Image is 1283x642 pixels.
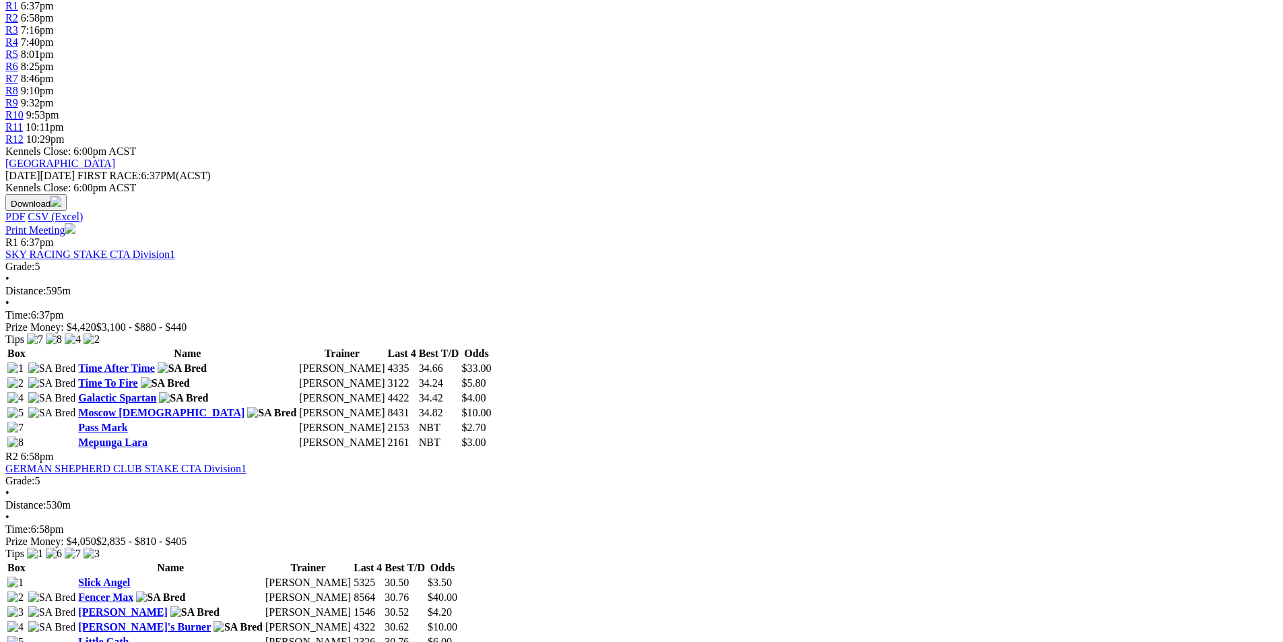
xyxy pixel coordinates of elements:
[78,362,154,374] a: Time After Time
[384,606,426,619] td: 30.52
[5,487,9,499] span: •
[78,392,156,404] a: Galactic Spartan
[353,606,383,619] td: 1546
[418,436,460,449] td: NBT
[5,523,1278,536] div: 6:58pm
[78,437,147,448] a: Mepunga Lara
[21,73,54,84] span: 8:46pm
[5,499,46,511] span: Distance:
[5,236,18,248] span: R1
[418,362,460,375] td: 34.66
[418,391,460,405] td: 34.42
[265,591,352,604] td: [PERSON_NAME]
[5,475,1278,487] div: 5
[78,621,211,633] a: [PERSON_NAME]'s Burner
[5,309,31,321] span: Time:
[136,591,185,604] img: SA Bred
[5,12,18,24] a: R2
[387,347,416,360] th: Last 4
[27,333,43,346] img: 7
[5,309,1278,321] div: 6:37pm
[46,333,62,346] img: 8
[21,49,54,60] span: 8:01pm
[418,347,460,360] th: Best T/D
[5,61,18,72] a: R6
[5,249,175,260] a: SKY RACING STAKE CTA Division1
[384,576,426,589] td: 30.50
[5,73,18,84] span: R7
[5,170,40,181] span: [DATE]
[428,621,457,633] span: $10.00
[21,85,54,96] span: 9:10pm
[384,591,426,604] td: 30.76
[158,362,207,375] img: SA Bred
[7,422,24,434] img: 7
[418,377,460,390] td: 34.24
[247,407,296,419] img: SA Bred
[77,170,141,181] span: FIRST RACE:
[5,321,1278,333] div: Prize Money: $4,420
[5,121,23,133] a: R11
[5,24,18,36] span: R3
[28,591,76,604] img: SA Bred
[461,437,486,448] span: $3.00
[461,407,491,418] span: $10.00
[77,347,297,360] th: Name
[5,133,24,145] a: R12
[384,561,426,575] th: Best T/D
[28,211,83,222] a: CSV (Excel)
[5,97,18,108] a: R9
[5,536,1278,548] div: Prize Money: $4,050
[5,285,1278,297] div: 595m
[298,377,385,390] td: [PERSON_NAME]
[28,377,76,389] img: SA Bred
[5,285,46,296] span: Distance:
[298,391,385,405] td: [PERSON_NAME]
[5,451,18,462] span: R2
[28,621,76,633] img: SA Bred
[298,347,385,360] th: Trainer
[5,499,1278,511] div: 530m
[84,548,100,560] img: 3
[78,577,130,588] a: Slick Angel
[51,196,61,207] img: download.svg
[265,606,352,619] td: [PERSON_NAME]
[265,620,352,634] td: [PERSON_NAME]
[5,182,1278,194] div: Kennels Close: 6:00pm ACST
[21,236,54,248] span: 6:37pm
[353,591,383,604] td: 8564
[387,377,416,390] td: 3122
[5,194,67,211] button: Download
[78,407,244,418] a: Moscow [DEMOGRAPHIC_DATA]
[5,109,24,121] a: R10
[461,422,486,433] span: $2.70
[428,606,452,618] span: $4.20
[5,211,25,222] a: PDF
[5,511,9,523] span: •
[298,362,385,375] td: [PERSON_NAME]
[387,362,416,375] td: 4335
[78,377,137,389] a: Time To Fire
[5,85,18,96] span: R8
[7,606,24,618] img: 3
[78,591,133,603] a: Fencer Max
[96,536,187,547] span: $2,835 - $810 - $405
[7,621,24,633] img: 4
[7,407,24,419] img: 5
[5,261,1278,273] div: 5
[5,333,24,345] span: Tips
[26,133,65,145] span: 10:29pm
[7,591,24,604] img: 2
[7,362,24,375] img: 1
[46,548,62,560] img: 6
[427,561,458,575] th: Odds
[26,109,59,121] span: 9:53pm
[5,463,246,474] a: GERMAN SHEPHERD CLUB STAKE CTA Division1
[170,606,220,618] img: SA Bred
[28,407,76,419] img: SA Bred
[418,421,460,435] td: NBT
[65,333,81,346] img: 4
